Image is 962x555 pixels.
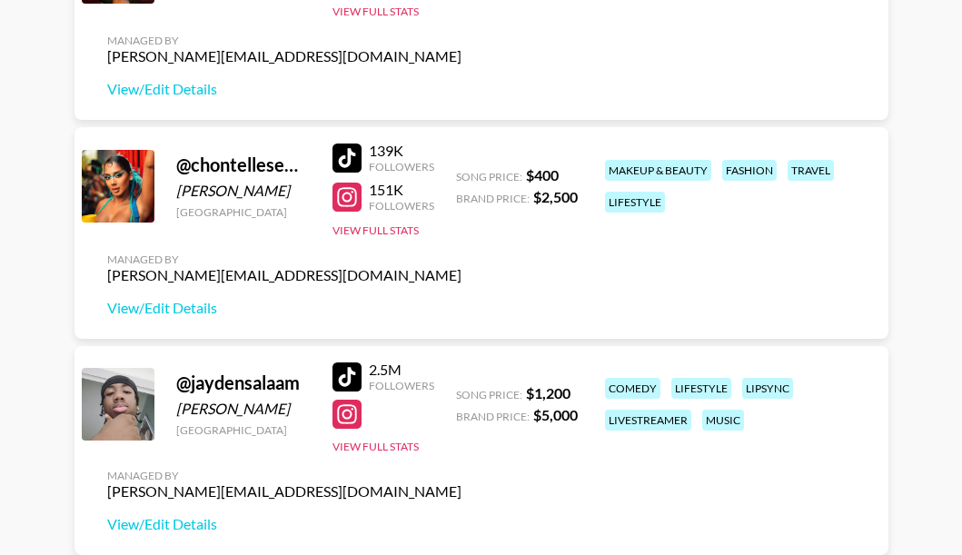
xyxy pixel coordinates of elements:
[107,253,461,266] div: Managed By
[332,440,419,453] button: View Full Stats
[526,166,559,183] strong: $ 400
[107,34,461,47] div: Managed By
[176,423,311,437] div: [GEOGRAPHIC_DATA]
[605,378,660,399] div: comedy
[332,5,419,18] button: View Full Stats
[702,410,744,431] div: music
[369,361,434,379] div: 2.5M
[369,379,434,392] div: Followers
[176,182,311,200] div: [PERSON_NAME]
[605,410,691,431] div: livestreamer
[332,223,419,237] button: View Full Stats
[456,170,522,183] span: Song Price:
[176,372,311,394] div: @ jaydensalaam
[369,181,434,199] div: 151K
[456,410,530,423] span: Brand Price:
[107,482,461,500] div: [PERSON_NAME][EMAIL_ADDRESS][DOMAIN_NAME]
[605,192,665,213] div: lifestyle
[107,47,461,65] div: [PERSON_NAME][EMAIL_ADDRESS][DOMAIN_NAME]
[605,160,711,181] div: makeup & beauty
[671,378,731,399] div: lifestyle
[369,160,434,173] div: Followers
[176,205,311,219] div: [GEOGRAPHIC_DATA]
[369,199,434,213] div: Followers
[533,188,578,205] strong: $ 2,500
[107,299,461,317] a: View/Edit Details
[742,378,793,399] div: lipsync
[176,154,311,176] div: @ chontellesewett
[107,469,461,482] div: Managed By
[456,388,522,401] span: Song Price:
[107,515,461,533] a: View/Edit Details
[176,400,311,418] div: [PERSON_NAME]
[526,384,570,401] strong: $ 1,200
[722,160,777,181] div: fashion
[788,160,834,181] div: travel
[107,266,461,284] div: [PERSON_NAME][EMAIL_ADDRESS][DOMAIN_NAME]
[107,80,461,98] a: View/Edit Details
[369,142,434,160] div: 139K
[456,192,530,205] span: Brand Price:
[533,406,578,423] strong: $ 5,000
